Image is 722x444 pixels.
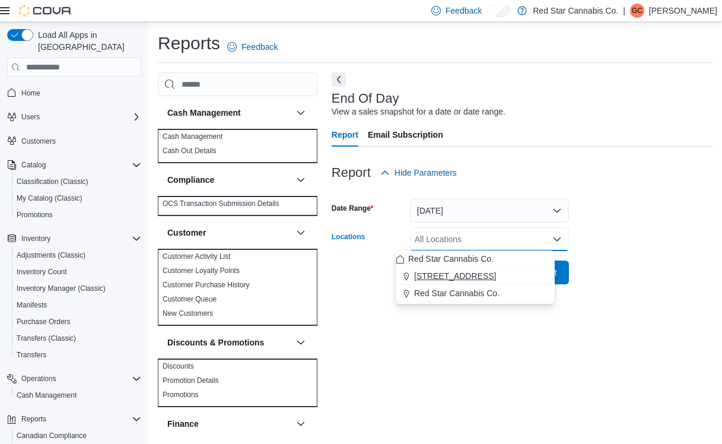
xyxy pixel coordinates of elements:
span: Canadian Compliance [17,429,141,443]
span: Reports [21,412,141,426]
button: Finance [167,418,291,430]
h3: Cash Management [167,107,241,119]
span: Inventory Count [17,265,141,279]
span: Inventory Manager (Classic) [17,281,141,296]
button: Finance [294,417,308,431]
button: Inventory [21,231,50,246]
button: Catalog [21,158,46,172]
a: Promotions [17,208,53,222]
label: Date Range [332,204,374,213]
h1: Reports [158,31,220,55]
div: Choose from the following options [396,250,555,302]
span: Classification (Classic) [17,175,141,189]
a: Cash Management [17,388,77,402]
button: Purchase Orders [12,313,146,330]
span: Cash Management [17,391,77,400]
span: Transfers [17,348,141,362]
a: Purchase Orders [17,315,71,329]
span: Catalog [21,158,141,172]
a: New Customers [163,309,213,318]
h3: Compliance [167,174,214,186]
a: Promotions [163,391,199,399]
span: Inventory Manager (Classic) [17,284,106,293]
span: Users [21,110,141,124]
span: My Catalog (Classic) [17,194,82,203]
button: Compliance [167,174,291,186]
a: OCS Transaction Submission Details [163,199,279,208]
span: Home [21,85,141,100]
a: Customer Purchase History [163,281,250,289]
span: Transfers (Classic) [17,334,76,343]
a: Customer Loyalty Points [163,267,240,275]
span: Home [21,88,40,98]
span: GC [632,4,643,18]
button: Compliance [294,173,308,187]
span: Email Subscription [368,123,443,147]
span: My Catalog (Classic) [17,191,141,205]
a: Cash Management [163,132,222,141]
a: Customer Queue [163,295,217,303]
a: Inventory Manager (Classic) [17,281,106,296]
a: Inventory Count [17,265,67,279]
div: Gianfranco Catalano [630,4,644,18]
a: Customers [21,134,56,148]
a: Customer Activity List [163,252,231,261]
button: Red Star Cannabis Co. [396,285,555,302]
h3: Customer [167,227,206,239]
span: Purchase Orders [17,315,141,329]
button: [STREET_ADDRESS] [396,268,555,285]
button: Customers [2,132,146,150]
h3: Report [332,166,371,180]
span: Inventory Count [17,267,67,277]
button: Operations [2,370,146,387]
span: Manifests [17,298,141,312]
button: Catalog [2,157,146,173]
span: Load All Apps in [GEOGRAPHIC_DATA] [33,29,141,53]
span: Transfers (Classic) [17,331,141,345]
button: Customer [167,227,291,239]
button: Inventory Manager (Classic) [12,280,146,297]
button: Users [21,110,40,124]
span: Classification (Classic) [17,177,88,186]
div: View a sales snapshot for a date or date range. [332,106,505,118]
button: Cash Management [167,107,291,119]
a: Feedback [227,35,278,59]
span: Red Star Cannabis Co. [408,253,494,265]
div: Cash Management [158,129,317,163]
span: Cash Management [17,388,141,402]
label: Locations [332,232,365,242]
span: Promotions [17,208,141,222]
span: Promotions [17,210,53,220]
button: Operations [21,372,56,386]
button: Cash Management [12,387,146,404]
button: Cash Management [294,106,308,120]
h3: End Of Day [332,91,399,106]
p: Red Star Cannabis Co. [533,4,618,18]
p: | [623,4,625,18]
span: Purchase Orders [17,317,71,326]
span: Report [332,123,358,147]
div: Compliance [158,196,317,215]
span: [STREET_ADDRESS] [414,270,496,282]
span: Red Star Cannabis Co. [414,287,500,299]
a: Promotion Details [163,376,219,385]
a: Home [21,86,40,100]
span: Inventory [21,231,141,246]
button: Adjustments (Classic) [12,247,146,264]
button: Reports [21,412,46,426]
h3: Finance [167,418,199,430]
span: Inventory [21,234,50,243]
button: Canadian Compliance [12,427,146,444]
div: Customer [158,249,317,325]
span: Adjustments (Classic) [17,250,85,260]
span: Catalog [21,160,46,170]
a: Manifests [17,298,47,312]
button: Inventory [2,230,146,247]
a: Discounts [163,362,194,370]
a: Transfers [17,348,46,362]
button: Users [2,109,146,125]
h3: Discounts & Promotions [167,337,264,348]
button: Close list of options [552,234,562,244]
span: Users [21,112,40,122]
a: Transfers (Classic) [17,331,76,345]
